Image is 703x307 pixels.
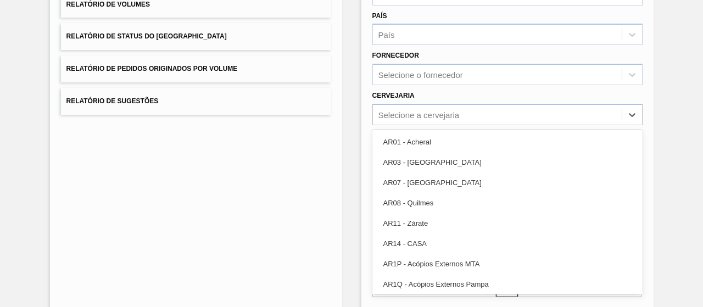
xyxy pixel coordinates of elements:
button: Relatório de Status do [GEOGRAPHIC_DATA] [61,23,331,50]
div: AR11 - Zárate [372,213,643,233]
div: AR01 - Acheral [372,132,643,152]
div: AR08 - Quilmes [372,193,643,213]
div: País [378,30,395,40]
span: Relatório de Pedidos Originados por Volume [66,65,238,72]
button: Relatório de Pedidos Originados por Volume [61,55,331,82]
span: Relatório de Status do [GEOGRAPHIC_DATA] [66,32,227,40]
div: AR03 - [GEOGRAPHIC_DATA] [372,152,643,172]
span: Relatório de Volumes [66,1,150,8]
div: AR1Q - Acópios Externos Pampa [372,274,643,294]
label: Cervejaria [372,92,415,99]
div: AR1P - Acópios Externos MTA [372,254,643,274]
div: AR14 - CASA [372,233,643,254]
label: País [372,12,387,20]
span: Relatório de Sugestões [66,97,159,105]
div: Selecione o fornecedor [378,70,463,80]
button: Relatório de Sugestões [61,88,331,115]
label: Fornecedor [372,52,419,59]
div: AR07 - [GEOGRAPHIC_DATA] [372,172,643,193]
div: Selecione a cervejaria [378,110,460,119]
